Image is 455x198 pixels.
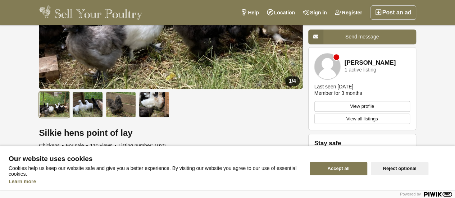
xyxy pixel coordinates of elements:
[39,143,65,148] span: Chickens
[370,5,416,20] a: Post an ad
[333,54,339,60] div: Member is offline
[106,92,136,118] img: Silkie hens point of lay - 3
[314,140,410,147] h2: Stay safe
[345,67,376,73] div: 1 active listing
[299,5,331,20] a: Sign in
[9,155,301,162] span: Our website uses cookies
[118,143,165,148] span: Listing number: 1020
[314,114,410,124] a: View all listings
[310,162,367,175] button: Accept all
[39,92,70,118] img: Silkie hens point of lay - 1
[314,101,410,112] a: View profile
[293,78,296,84] span: 4
[345,34,379,40] span: Send message
[285,76,299,86] div: /
[39,5,142,20] img: Sell Your Poultry
[263,5,299,20] a: Location
[9,179,36,184] a: Learn more
[314,90,362,96] div: Member for 3 months
[289,78,292,84] span: 1
[345,60,396,66] a: [PERSON_NAME]
[308,29,416,44] a: Send message
[237,5,263,20] a: Help
[314,83,354,90] div: Last seen [DATE]
[9,165,301,177] p: Cookies help us keep our website safe and give you a better experience. By visiting our website y...
[66,143,88,148] span: For sale
[371,162,428,175] button: Reject optional
[139,92,169,118] img: Silkie hens point of lay - 4
[90,143,117,148] span: 110 views
[331,5,366,20] a: Register
[39,128,302,138] h1: Silkie hens point of lay
[72,92,103,118] img: Silkie hens point of lay - 2
[314,53,340,79] img: Katherine Hemsley
[400,192,421,196] span: Powered by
